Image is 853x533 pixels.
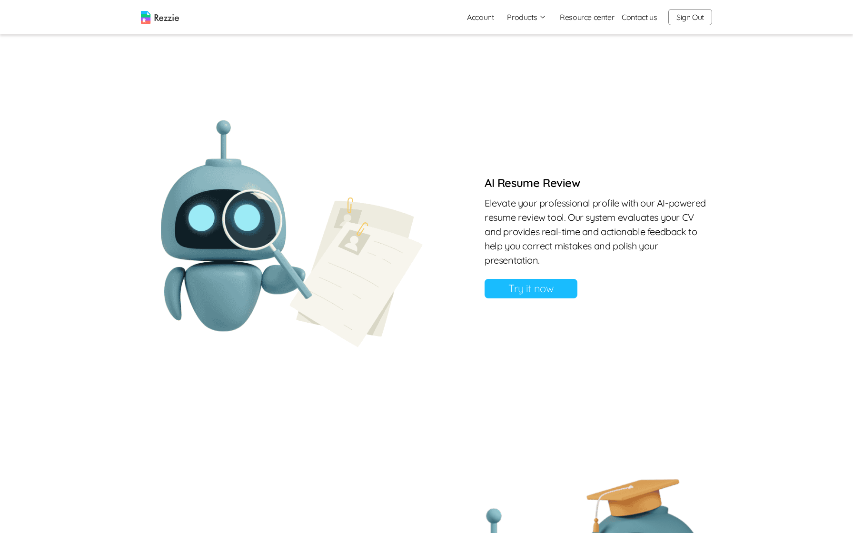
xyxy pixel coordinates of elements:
a: Try it now [485,279,577,298]
button: Sign Out [668,9,712,25]
button: Products [507,11,546,23]
p: Elevate your professional profile with our AI-powered resume review tool. Our system evaluates yo... [485,196,712,267]
img: logo [141,11,179,24]
img: Resume Review [141,117,426,348]
a: Account [459,8,501,27]
a: Contact us [622,11,657,23]
a: Resource center [560,11,614,23]
h6: AI Resume Review [485,175,712,190]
